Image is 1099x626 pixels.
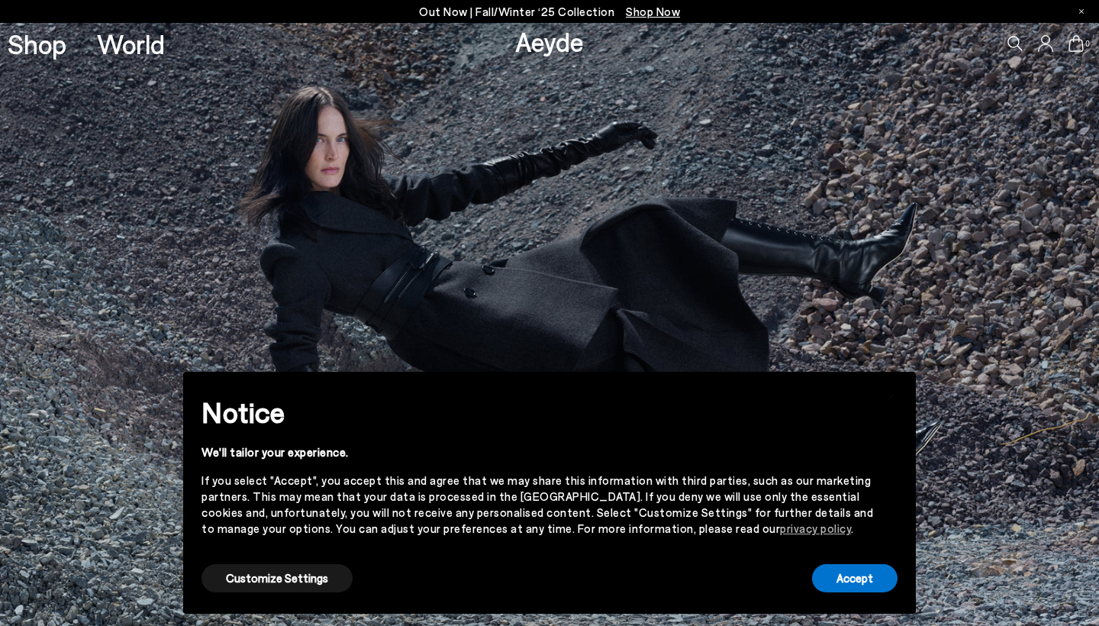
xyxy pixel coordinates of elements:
button: Accept [812,564,898,592]
div: If you select "Accept", you accept this and agree that we may share this information with third p... [201,473,873,537]
a: privacy policy [780,521,851,535]
button: Close this notice [873,376,910,413]
h2: Notice [201,392,873,432]
button: Customize Settings [201,564,353,592]
span: × [886,383,897,405]
div: We'll tailor your experience. [201,444,873,460]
